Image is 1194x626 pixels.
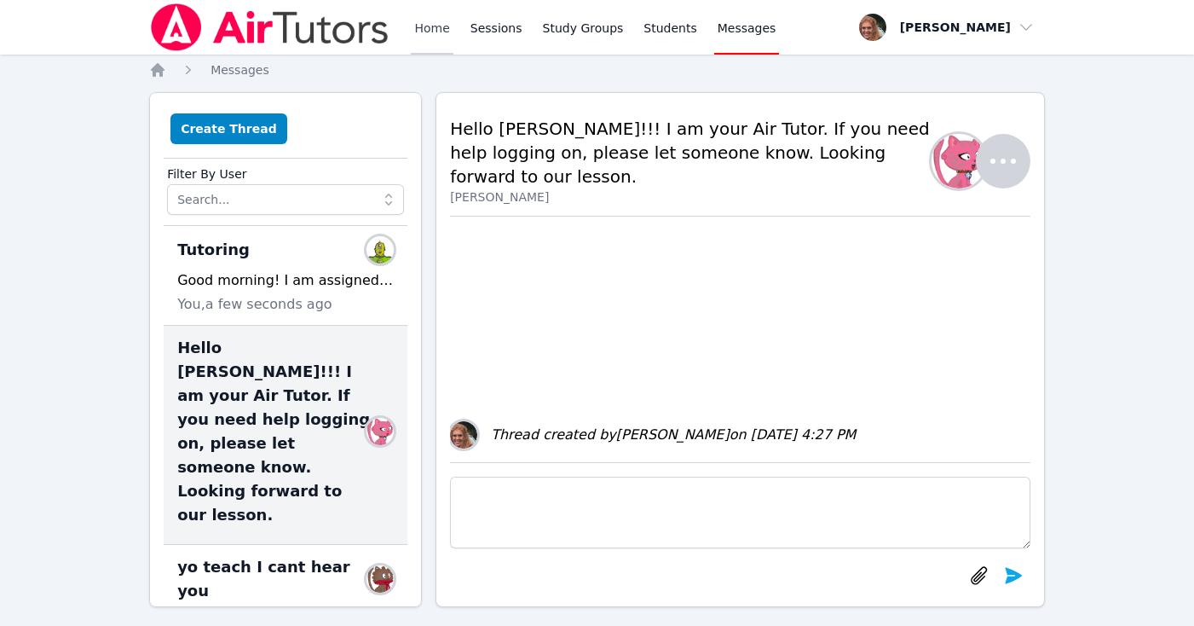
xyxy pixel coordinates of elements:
button: RAVEN BROWN [942,134,1030,188]
div: Thread created by [PERSON_NAME] on [DATE] 4:27 PM [491,425,856,445]
div: TutoringAriel SabagGood morning! I am assigned to [PERSON_NAME] for tutoring. [PERSON_NAME] has a... [164,226,407,326]
nav: Breadcrumb [149,61,1045,78]
div: Good morning! I am assigned to [PERSON_NAME] for tutoring. [PERSON_NAME] has a total of 1.5 hours... [177,270,394,291]
div: Hello [PERSON_NAME]!!! I am your Air Tutor. If you need help logging on, please let someone know.... [164,326,407,545]
img: Alivia Dan [366,565,394,593]
a: Messages [211,61,269,78]
span: Hello [PERSON_NAME]!!! I am your Air Tutor. If you need help logging on, please let someone know.... [177,336,373,527]
img: RAVEN BROWN [366,418,394,445]
h2: Hello [PERSON_NAME]!!! I am your Air Tutor. If you need help logging on, please let someone know.... [450,117,942,188]
button: Create Thread [170,113,287,144]
img: Air Tutors [149,3,390,51]
span: yo teach I cant hear you [177,555,373,603]
img: RAVEN BROWN [932,134,986,188]
span: Messages [718,20,776,37]
input: Search... [167,184,404,215]
label: Filter By User [167,159,404,184]
span: You, a few seconds ago [177,294,332,315]
span: Messages [211,63,269,77]
img: Rachel Harmon [450,421,477,449]
div: [PERSON_NAME] [450,188,942,206]
span: Tutoring [177,238,250,262]
img: Ariel Sabag [366,236,394,264]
